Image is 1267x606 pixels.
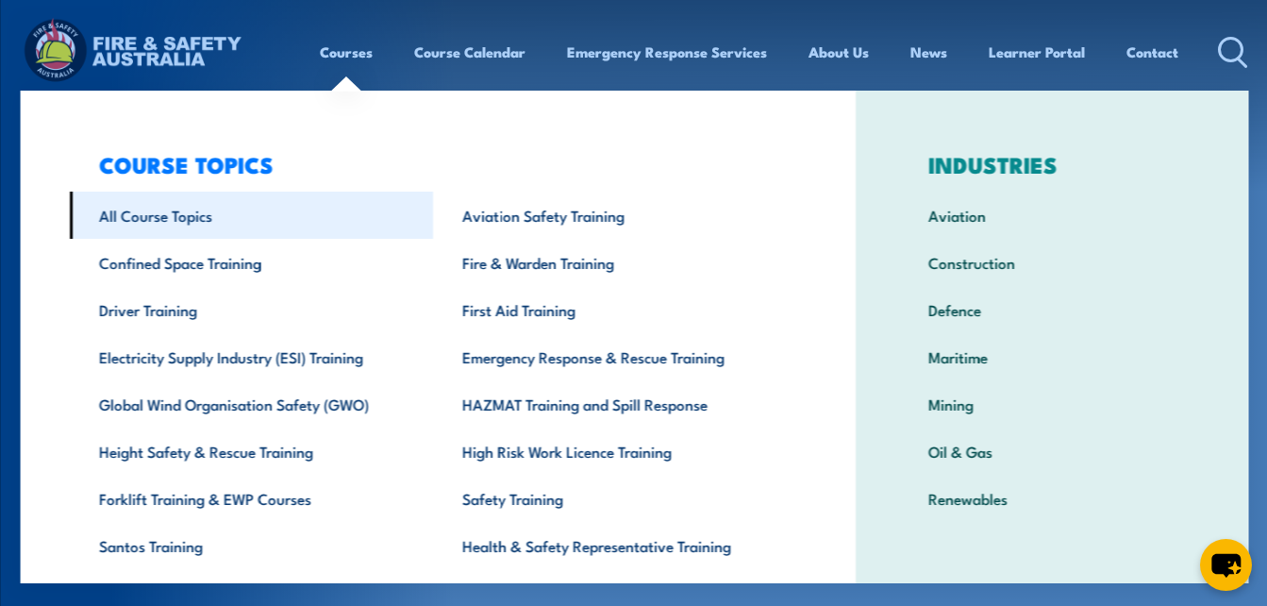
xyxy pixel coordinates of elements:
[69,239,432,286] a: Confined Space Training
[989,29,1085,75] a: Learner Portal
[432,239,795,286] a: Fire & Warden Training
[414,29,525,75] a: Course Calendar
[910,29,947,75] a: News
[899,286,1205,333] a: Defence
[69,380,432,428] a: Global Wind Organisation Safety (GWO)
[899,192,1205,239] a: Aviation
[899,428,1205,475] a: Oil & Gas
[899,475,1205,522] a: Renewables
[567,29,767,75] a: Emergency Response Services
[899,151,1205,177] h3: INDUSTRIES
[432,286,795,333] a: First Aid Training
[320,29,373,75] a: Courses
[69,475,432,522] a: Forklift Training & EWP Courses
[432,333,795,380] a: Emergency Response & Rescue Training
[69,151,796,177] h3: COURSE TOPICS
[69,333,432,380] a: Electricity Supply Industry (ESI) Training
[69,286,432,333] a: Driver Training
[69,192,432,239] a: All Course Topics
[432,522,795,569] a: Health & Safety Representative Training
[432,380,795,428] a: HAZMAT Training and Spill Response
[899,380,1205,428] a: Mining
[69,522,432,569] a: Santos Training
[432,192,795,239] a: Aviation Safety Training
[69,428,432,475] a: Height Safety & Rescue Training
[1126,29,1178,75] a: Contact
[432,475,795,522] a: Safety Training
[899,239,1205,286] a: Construction
[899,333,1205,380] a: Maritime
[809,29,869,75] a: About Us
[432,428,795,475] a: High Risk Work Licence Training
[1200,539,1252,591] button: chat-button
